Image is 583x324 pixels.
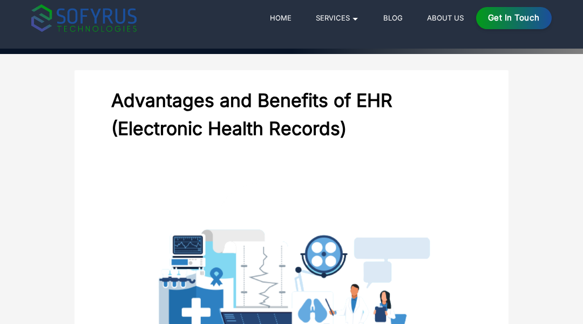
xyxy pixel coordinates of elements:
[423,11,468,24] a: About Us
[266,11,296,24] a: Home
[379,11,407,24] a: Blog
[107,78,476,151] h2: Advantages and Benefits of EHR (Electronic Health Records)
[476,7,552,29] a: Get in Touch
[312,11,363,24] a: Services 🞃
[31,4,137,32] img: sofyrus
